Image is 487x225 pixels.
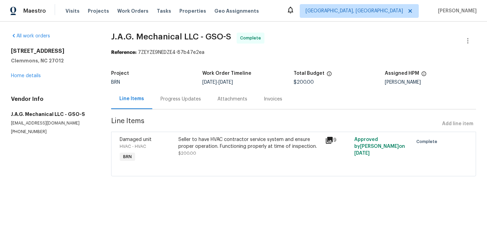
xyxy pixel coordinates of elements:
[179,8,206,14] span: Properties
[111,33,231,41] span: J.A.G. Mechanical LLC - GSO-S
[214,8,259,14] span: Geo Assignments
[111,80,120,85] span: BRN
[217,96,247,103] div: Attachments
[354,151,370,156] span: [DATE]
[202,80,217,85] span: [DATE]
[11,120,95,126] p: [EMAIL_ADDRESS][DOMAIN_NAME]
[111,118,439,130] span: Line Items
[23,8,46,14] span: Maestro
[326,71,332,80] span: The total cost of line items that have been proposed by Opendoor. This sum includes line items th...
[11,111,95,118] h5: J.A.G. Mechanical LLC - GSO-S
[11,48,95,55] h2: [STREET_ADDRESS]
[178,136,321,150] div: Seller to have HVAC contractor service system and ensure proper operation. Functioning properly a...
[354,137,405,156] span: Approved by [PERSON_NAME] on
[111,49,476,56] div: 7ZEYZE9NEDZE4-87b47e2ea
[120,153,134,160] span: BRN
[325,136,350,144] div: 9
[157,9,171,13] span: Tasks
[264,96,282,103] div: Invoices
[202,80,233,85] span: -
[88,8,109,14] span: Projects
[11,34,50,38] a: All work orders
[66,8,80,14] span: Visits
[421,71,427,80] span: The hpm assigned to this work order.
[11,129,95,135] p: [PHONE_NUMBER]
[161,96,201,103] div: Progress Updates
[240,35,264,42] span: Complete
[435,8,477,14] span: [PERSON_NAME]
[385,71,419,76] h5: Assigned HPM
[202,71,251,76] h5: Work Order Timeline
[294,71,324,76] h5: Total Budget
[178,151,196,155] span: $200.00
[385,80,476,85] div: [PERSON_NAME]
[120,137,152,142] span: Damaged unit
[294,80,314,85] span: $200.00
[117,8,149,14] span: Work Orders
[416,138,440,145] span: Complete
[119,95,144,102] div: Line Items
[11,57,95,64] h5: Clemmons, NC 27012
[111,50,136,55] b: Reference:
[11,96,95,103] h4: Vendor Info
[218,80,233,85] span: [DATE]
[111,71,129,76] h5: Project
[11,73,41,78] a: Home details
[306,8,403,14] span: [GEOGRAPHIC_DATA], [GEOGRAPHIC_DATA]
[120,144,146,149] span: HVAC - HVAC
